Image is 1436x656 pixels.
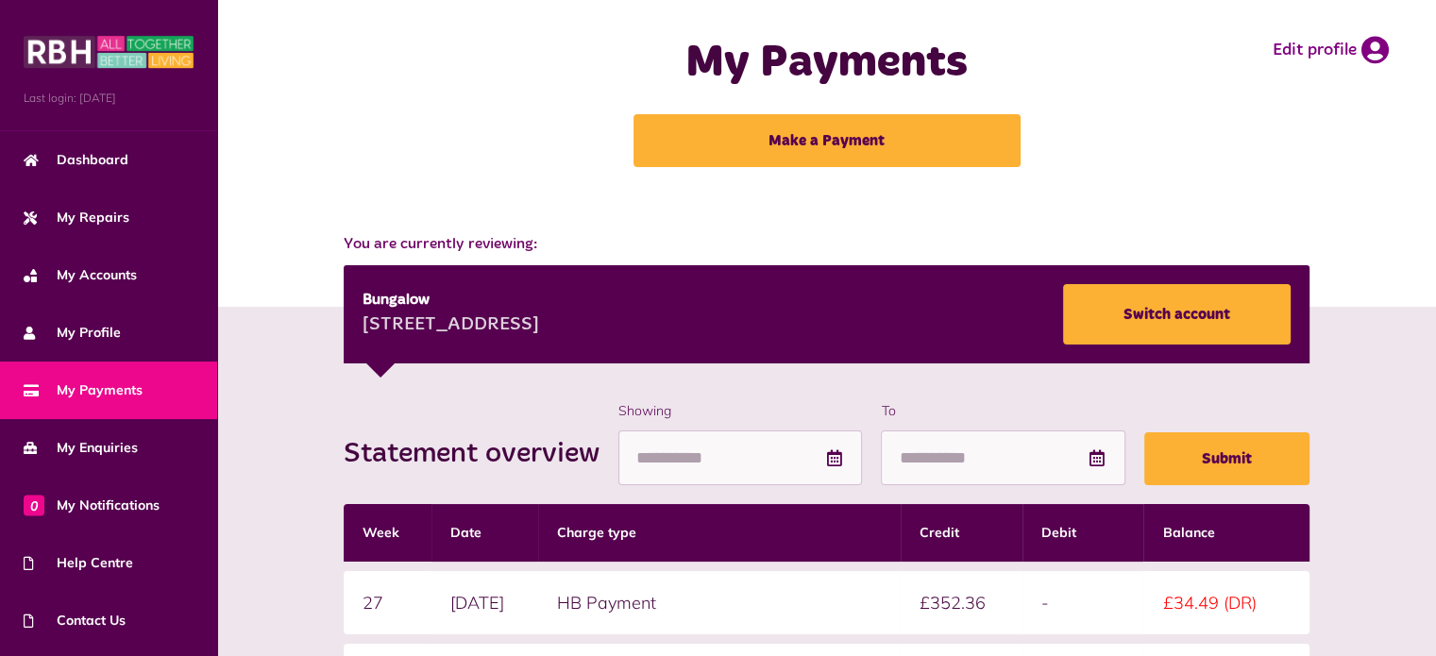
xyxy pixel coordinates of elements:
span: My Repairs [24,208,129,227]
th: Week [344,504,431,562]
span: My Payments [24,380,143,400]
span: My Profile [24,323,121,343]
a: Edit profile [1273,36,1389,64]
a: Make a Payment [634,114,1021,167]
span: Dashboard [24,150,128,170]
span: You are currently reviewing: [344,233,1309,256]
span: My Accounts [24,265,137,285]
h2: Statement overview [344,437,618,471]
td: - [1022,571,1144,634]
span: My Notifications [24,496,160,515]
th: Charge type [538,504,901,562]
span: Help Centre [24,553,133,573]
td: [DATE] [431,571,538,634]
span: 0 [24,495,44,515]
div: Bungalow [363,289,539,311]
a: Switch account [1063,284,1291,345]
td: £34.49 (DR) [1143,571,1309,634]
th: Balance [1143,504,1309,562]
td: HB Payment [538,571,901,634]
span: My Enquiries [24,438,138,458]
label: To [881,401,1124,421]
th: Credit [901,504,1022,562]
td: 27 [344,571,431,634]
button: Submit [1144,432,1309,485]
label: Showing [618,401,862,421]
div: [STREET_ADDRESS] [363,311,539,340]
img: MyRBH [24,33,194,71]
th: Date [431,504,538,562]
h1: My Payments [541,36,1113,91]
th: Debit [1022,504,1144,562]
span: Contact Us [24,611,126,631]
span: Last login: [DATE] [24,90,194,107]
td: £352.36 [901,571,1022,634]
